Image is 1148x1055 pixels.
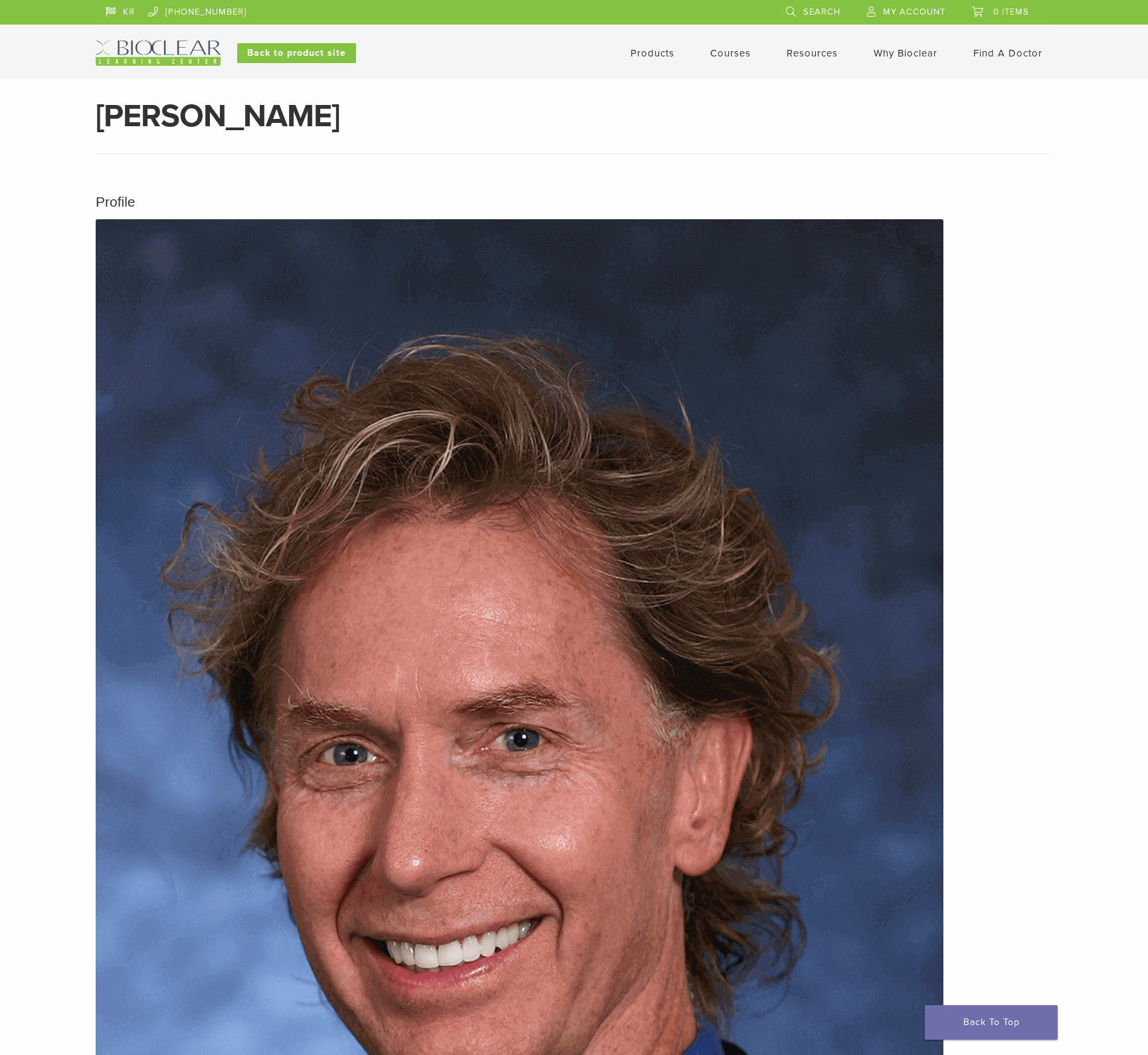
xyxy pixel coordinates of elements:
span: 0 items [993,7,1029,17]
a: Back To Top [925,1005,1058,1040]
span: Search [803,7,840,17]
a: Find A Doctor [973,47,1042,59]
a: Why Bioclear [874,47,937,59]
h1: [PERSON_NAME] [96,100,1052,132]
img: Bioclear [96,41,221,66]
h5: Profile [96,191,1052,213]
a: Courses [710,47,751,59]
a: Resources [787,47,838,59]
a: Products [630,47,674,59]
a: Back to product site [237,43,356,63]
span: My Account [883,7,945,17]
